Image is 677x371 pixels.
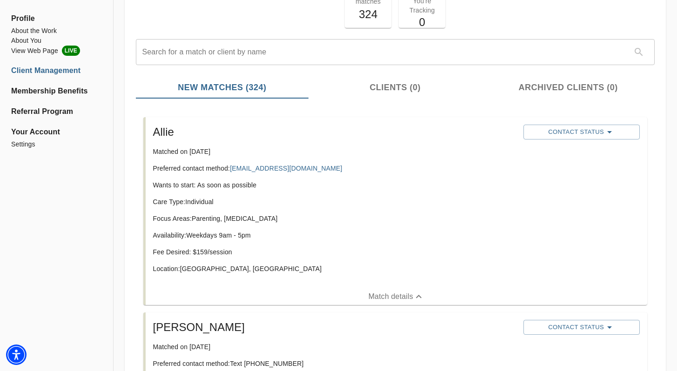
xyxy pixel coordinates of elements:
[11,13,102,24] span: Profile
[153,342,516,351] p: Matched on [DATE]
[153,231,516,240] p: Availability: Weekdays 9am - 5pm
[153,125,516,139] h5: Allie
[487,81,649,94] span: Archived Clients (0)
[62,46,80,56] span: LIVE
[350,7,386,22] h5: 324
[528,322,635,333] span: Contact Status
[11,139,102,149] a: Settings
[153,180,516,190] p: Wants to start: As soon as possible
[11,106,102,117] a: Referral Program
[153,247,516,257] p: Fee Desired: $ 159 /session
[404,15,440,30] h5: 0
[141,81,303,94] span: New Matches (324)
[11,46,102,56] li: View Web Page
[230,165,342,172] a: [EMAIL_ADDRESS][DOMAIN_NAME]
[153,320,516,335] h5: [PERSON_NAME]
[153,359,516,368] p: Preferred contact method: Text [PHONE_NUMBER]
[153,264,516,273] p: Location: [GEOGRAPHIC_DATA], [GEOGRAPHIC_DATA]
[153,164,516,173] p: Preferred contact method:
[146,288,647,305] button: Match details
[11,26,102,36] a: About the Work
[528,126,635,138] span: Contact Status
[11,86,102,97] a: Membership Benefits
[11,65,102,76] a: Client Management
[153,147,516,156] p: Matched on [DATE]
[314,81,476,94] span: Clients (0)
[6,344,27,365] div: Accessibility Menu
[11,46,102,56] a: View Web PageLIVE
[523,125,640,139] button: Contact Status
[153,214,516,223] p: Focus Areas: Parenting, [MEDICAL_DATA]
[11,36,102,46] a: About You
[153,197,516,206] p: Care Type: Individual
[11,126,102,138] span: Your Account
[369,291,413,302] p: Match details
[523,320,640,335] button: Contact Status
